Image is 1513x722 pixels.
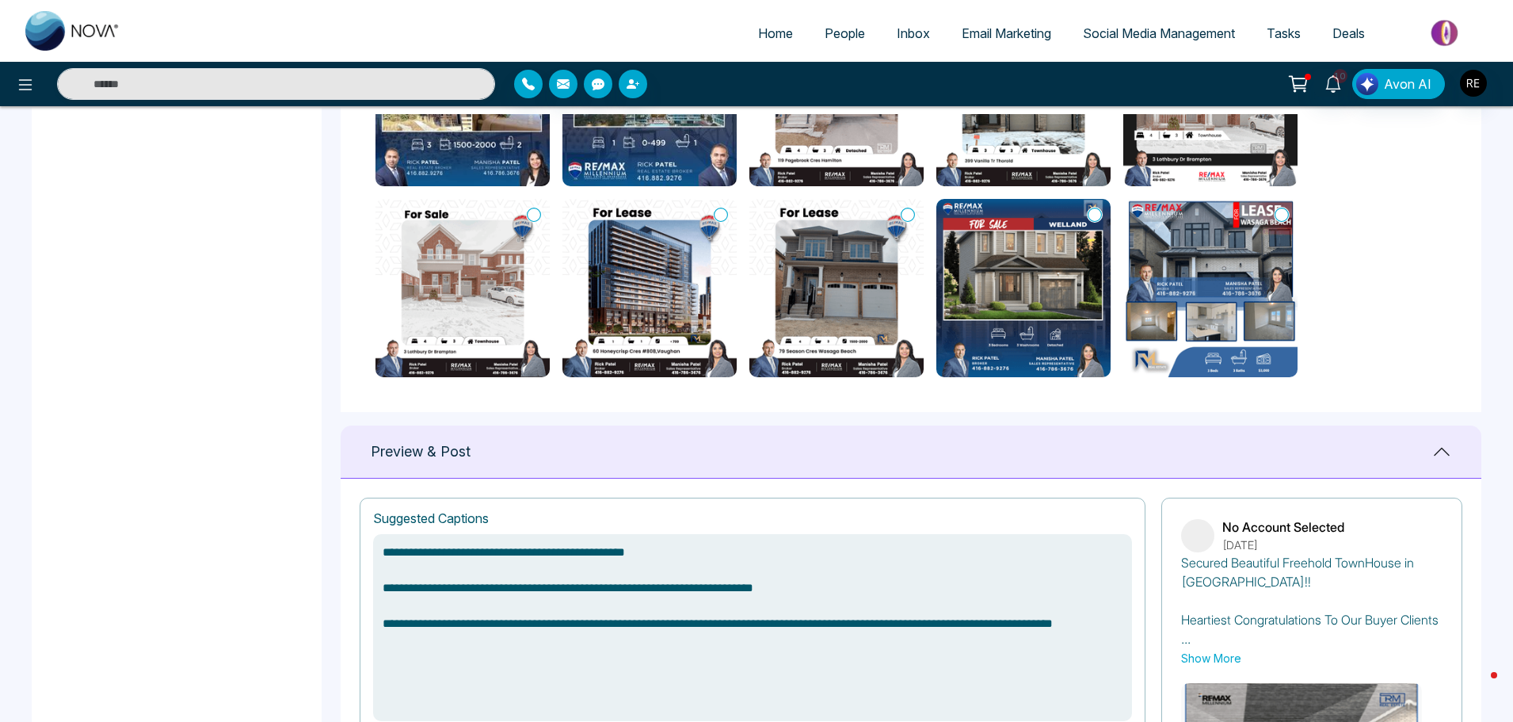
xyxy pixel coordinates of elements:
[742,18,809,48] a: Home
[1460,70,1487,97] img: User Avatar
[1384,74,1431,94] span: Avon AI
[749,199,924,377] img: rick_manisha.png
[1356,73,1378,95] img: Lead Flow
[897,25,930,41] span: Inbox
[1389,15,1503,51] img: Market-place.gif
[1181,553,1442,648] p: Secured Beautiful Freehold TownHouse in [GEOGRAPHIC_DATA]!! Heartiest Congratulations To Our Buye...
[25,11,120,51] img: Nova CRM Logo
[758,25,793,41] span: Home
[1267,25,1301,41] span: Tasks
[1317,18,1381,48] a: Deals
[1222,537,1344,553] p: [DATE]
[373,511,489,526] h1: Suggested Captions
[936,199,1111,377] img: manisha_rick_post.png
[1222,518,1344,537] p: No Account Selected
[825,25,865,41] span: People
[1067,18,1251,48] a: Social Media Management
[1352,69,1445,99] button: Avon AI
[1332,25,1365,41] span: Deals
[371,443,471,460] h1: Preview & Post
[1251,18,1317,48] a: Tasks
[962,25,1051,41] span: Email Marketing
[946,18,1067,48] a: Email Marketing
[881,18,946,48] a: Inbox
[562,199,737,377] img: rm post.png
[1333,69,1347,83] span: 10
[1314,69,1352,97] a: 10
[1083,25,1235,41] span: Social Media Management
[1123,199,1298,377] img: r_m_post.png
[375,199,550,377] img: rick_manisha_post.png
[1181,650,1241,667] button: Show More
[1459,668,1497,706] iframe: Intercom live chat
[809,18,881,48] a: People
